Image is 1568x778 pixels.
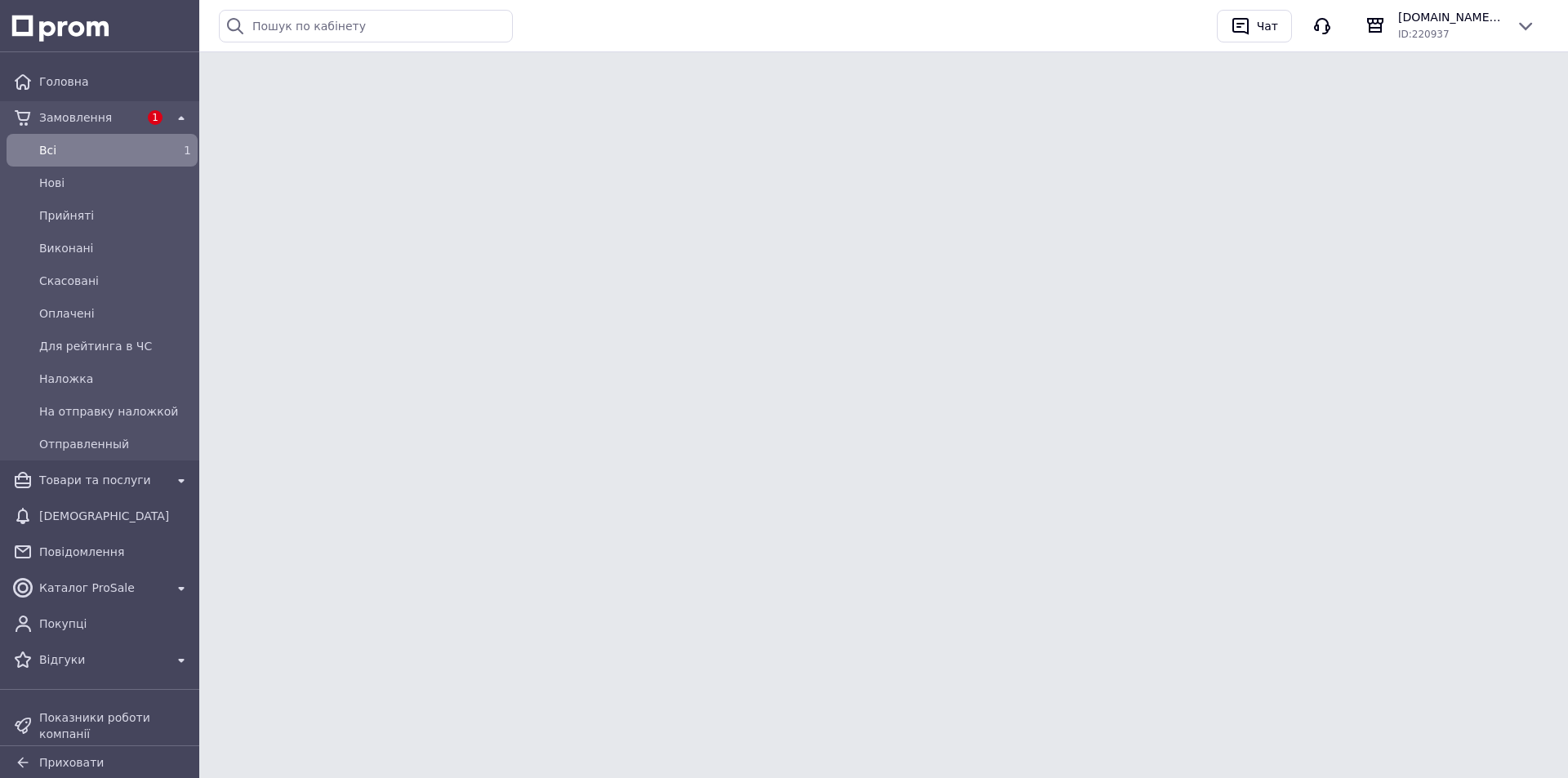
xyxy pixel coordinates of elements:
[39,305,191,322] span: Оплачені
[39,436,191,452] span: Отправленный
[39,109,139,126] span: Замовлення
[39,580,165,596] span: Каталог ProSale
[39,371,191,387] span: Наложка
[1254,14,1281,38] div: Чат
[39,651,165,668] span: Відгуки
[148,110,163,125] span: 1
[39,338,191,354] span: Для рейтинга в ЧС
[1398,29,1450,40] span: ID: 220937
[39,616,191,632] span: Покупці
[39,544,191,560] span: Повідомлення
[39,508,191,524] span: [DEMOGRAPHIC_DATA]
[1217,10,1292,42] button: Чат
[39,273,191,289] span: Скасовані
[39,142,158,158] span: Всi
[39,472,165,488] span: Товари та послуги
[1398,9,1503,25] span: [DOMAIN_NAME] Інтернет-магазин акваріумістики та зоотоварів
[39,756,104,769] span: Приховати
[39,175,191,191] span: Нові
[39,73,191,90] span: Головна
[184,144,191,157] span: 1
[39,403,191,420] span: На отправку наложкой
[39,207,191,224] span: Прийняті
[39,240,191,256] span: Виконані
[219,10,513,42] input: Пошук по кабінету
[39,709,191,742] span: Показники роботи компанії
